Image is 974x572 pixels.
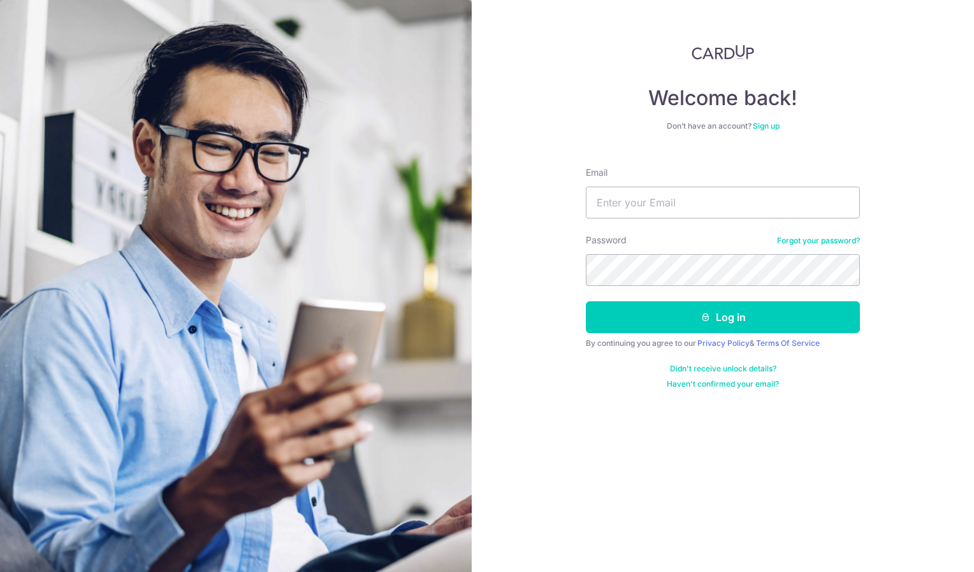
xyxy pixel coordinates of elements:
[586,166,607,179] label: Email
[697,338,750,348] a: Privacy Policy
[586,187,860,218] input: Enter your Email
[670,364,776,374] a: Didn't receive unlock details?
[692,45,754,60] img: CardUp Logo
[667,379,779,389] a: Haven't confirmed your email?
[586,85,860,111] h4: Welcome back!
[586,301,860,333] button: Log in
[586,121,860,131] div: Don’t have an account?
[586,338,860,348] div: By continuing you agree to our &
[586,234,627,247] label: Password
[753,121,780,131] a: Sign up
[777,236,860,246] a: Forgot your password?
[756,338,820,348] a: Terms Of Service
